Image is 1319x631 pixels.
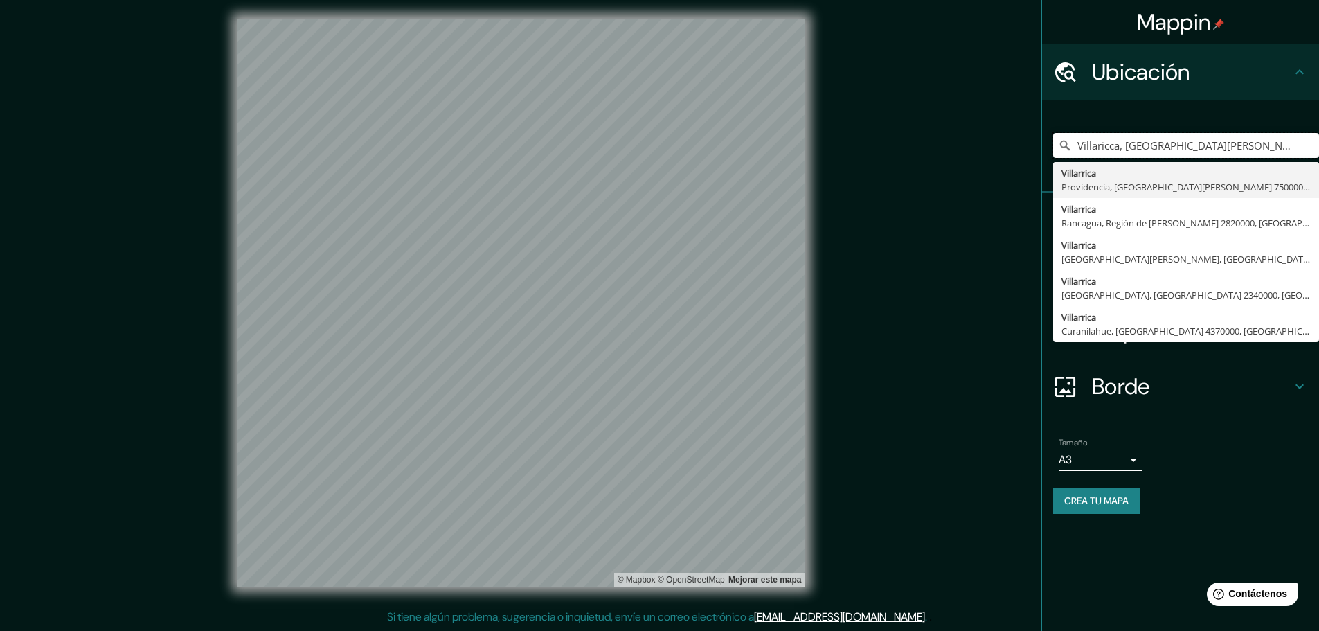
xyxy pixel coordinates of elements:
canvas: Mapa [237,19,805,587]
input: Elige tu ciudad o zona [1053,133,1319,158]
font: Tamaño [1059,437,1087,448]
img: pin-icon.png [1213,19,1224,30]
font: © OpenStreetMap [658,575,725,585]
div: Estilo [1042,248,1319,303]
a: Mapbox [618,575,656,585]
font: . [927,609,929,624]
font: Crea tu mapa [1064,495,1129,507]
div: A3 [1059,449,1142,471]
font: Borde [1092,372,1150,401]
font: Villarrica [1061,311,1096,323]
div: Ubicación [1042,44,1319,100]
div: Disposición [1042,303,1319,359]
font: . [929,609,932,624]
iframe: Lanzador de widgets de ayuda [1196,577,1304,616]
font: © Mapbox [618,575,656,585]
a: Map feedback [728,575,801,585]
font: Villarrica [1061,203,1096,215]
font: Si tiene algún problema, sugerencia o inquietud, envíe un correo electrónico a [387,610,754,624]
font: Mappin [1137,8,1211,37]
font: Ubicación [1092,57,1190,87]
font: . [925,610,927,624]
a: Mapa de OpenStreet [658,575,725,585]
font: A3 [1059,452,1072,467]
a: [EMAIL_ADDRESS][DOMAIN_NAME] [754,610,925,624]
font: Villarrica [1061,275,1096,287]
font: Villarrica [1061,239,1096,251]
button: Crea tu mapa [1053,488,1140,514]
font: Villarrica [1061,167,1096,179]
div: Patas [1042,193,1319,248]
font: Mejorar este mapa [728,575,801,585]
div: Borde [1042,359,1319,414]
